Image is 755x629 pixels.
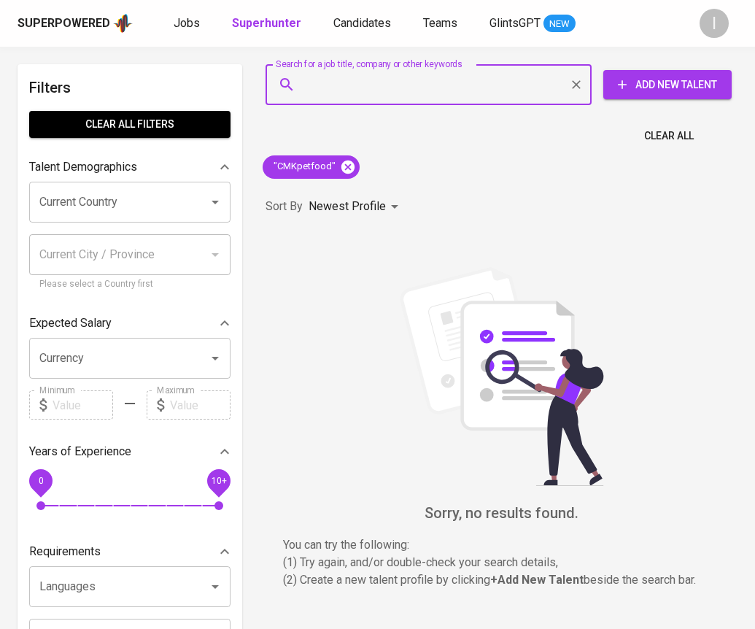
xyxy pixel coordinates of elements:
[333,15,394,33] a: Candidates
[113,12,133,34] img: app logo
[543,17,576,31] span: NEW
[644,127,694,145] span: Clear All
[170,390,231,420] input: Value
[309,193,403,220] div: Newest Profile
[29,437,231,466] div: Years of Experience
[29,76,231,99] h6: Filters
[53,390,113,420] input: Value
[29,543,101,560] p: Requirements
[174,16,200,30] span: Jobs
[29,537,231,566] div: Requirements
[423,15,460,33] a: Teams
[283,536,721,554] p: You can try the following :
[29,443,131,460] p: Years of Experience
[603,70,732,99] button: Add New Talent
[266,198,303,215] p: Sort By
[41,115,219,134] span: Clear All filters
[232,16,301,30] b: Superhunter
[263,155,360,179] div: "CMKpetfood"
[490,573,584,587] b: + Add New Talent
[489,15,576,33] a: GlintsGPT NEW
[29,111,231,138] button: Clear All filters
[29,158,137,176] p: Talent Demographics
[283,571,721,589] p: (2) Create a new talent profile by clicking beside the search bar.
[423,16,457,30] span: Teams
[309,198,386,215] p: Newest Profile
[39,277,220,292] p: Please select a Country first
[29,309,231,338] div: Expected Salary
[392,267,611,486] img: file_searching.svg
[638,123,700,150] button: Clear All
[263,160,344,174] span: "CMKpetfood"
[205,192,225,212] button: Open
[29,153,231,182] div: Talent Demographics
[333,16,391,30] span: Candidates
[232,15,304,33] a: Superhunter
[615,76,720,94] span: Add New Talent
[205,348,225,368] button: Open
[205,576,225,597] button: Open
[18,15,110,32] div: Superpowered
[174,15,203,33] a: Jobs
[566,74,586,95] button: Clear
[38,476,43,486] span: 0
[489,16,541,30] span: GlintsGPT
[29,314,112,332] p: Expected Salary
[211,476,226,486] span: 10+
[18,12,133,34] a: Superpoweredapp logo
[700,9,729,38] div: I
[266,501,737,525] h6: Sorry, no results found.
[283,554,721,571] p: (1) Try again, and/or double-check your search details,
